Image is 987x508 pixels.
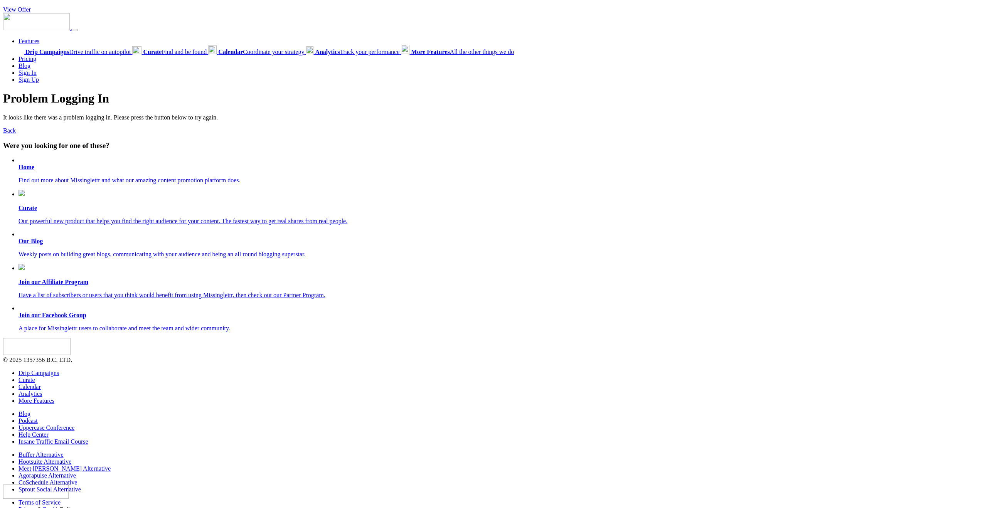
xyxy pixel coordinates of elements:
b: Curate [19,205,37,211]
a: Uppercase Conference [19,424,74,431]
a: Meet [PERSON_NAME] Alternative [19,465,111,472]
span: All the other things we do [411,49,514,55]
p: Weekly posts on building great blogs, communicating with your audience and being an all round blo... [19,251,984,258]
b: Drip Campaigns [25,49,69,55]
a: Join our Affiliate Program Have a list of subscribers or users that you think would benefit from ... [19,264,984,299]
img: curate.png [19,190,25,196]
span: Coordinate your strategy [218,49,304,55]
div: Features [19,45,984,56]
b: Join our Facebook Group [19,312,86,318]
span: Drive traffic on autopilot [25,49,131,55]
a: CurateFind and be found [132,49,208,55]
b: Our Blog [19,238,43,244]
img: Missinglettr - Social Media Marketing for content focused teams | Product Hunt [3,484,69,499]
a: Buffer Alternative [19,451,64,458]
p: Have a list of subscribers or users that you think would benefit from using Missinglettr, then ch... [19,292,984,299]
span: Find and be found [143,49,207,55]
p: Our powerful new product that helps you find the right audience for your content. The fastest way... [19,218,984,225]
h3: Were you looking for one of these? [3,141,984,150]
button: Menu [71,29,77,31]
p: A place for Missinglettr users to collaborate and meet the team and wider community. [19,325,984,332]
a: More Features [19,397,54,404]
a: More FeaturesAll the other things we do [401,49,514,55]
a: Insane Traffic Email Course [19,438,88,445]
b: Curate [143,49,162,55]
a: View Offer [3,6,31,13]
a: Our Blog Weekly posts on building great blogs, communicating with your audience and being an all ... [19,238,984,258]
img: revenue.png [19,264,25,270]
a: Drip Campaigns [19,370,59,376]
p: It looks like there was a problem logging in. Please press the button below to try again. [3,114,984,121]
div: © 2025 1357356 B.C. LTD. [3,338,984,363]
a: Curate [19,377,35,383]
p: Find out more about Missinglettr and what our amazing content promotion platform does. [19,177,984,184]
a: Help Center [19,431,49,438]
a: Pricing [19,56,36,62]
b: Join our Affiliate Program [19,279,88,285]
a: Curate Our powerful new product that helps you find the right audience for your content. The fast... [19,190,984,225]
a: Join our Facebook Group A place for Missinglettr users to collaborate and meet the team and wider... [19,312,984,332]
a: Podcast [19,417,38,424]
a: Drip CampaignsDrive traffic on autopilot [19,49,132,55]
b: Calendar [218,49,243,55]
a: Terms of Service [19,499,61,506]
a: Home Find out more about Missinglettr and what our amazing content promotion platform does. [19,164,984,184]
span: Track your performance [315,49,399,55]
a: Hootsuite Alternative [19,458,71,465]
a: CoSchedule Alternative [19,479,77,486]
b: More Features [411,49,450,55]
h1: Problem Logging In [3,91,984,106]
a: Sprout Social Alternative [19,486,81,493]
b: Home [19,164,34,170]
a: Blog [19,410,30,417]
a: Features [19,38,39,44]
a: Analytics [19,390,42,397]
a: AnalyticsTrack your performance [306,49,401,55]
b: Analytics [315,49,340,55]
a: Sign Up [19,76,39,83]
a: CalendarCoordinate your strategy [208,49,306,55]
a: Blog [19,62,30,69]
a: Calendar [19,384,41,390]
a: Back [3,127,16,134]
a: Sign In [19,69,37,76]
a: Agorapulse Alternative [19,472,76,479]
